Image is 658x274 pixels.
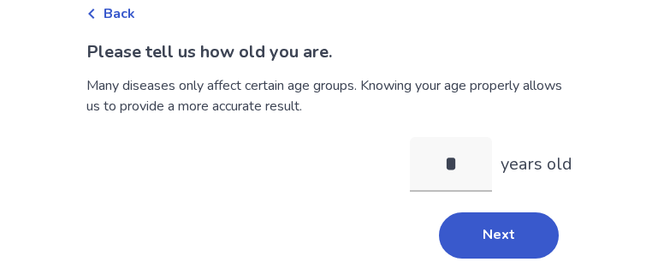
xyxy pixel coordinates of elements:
button: Next [439,212,559,259]
p: Please tell us how old you are. [86,39,572,65]
input: years old [410,137,492,192]
span: Back [104,3,135,24]
p: years old [501,152,572,177]
div: Many diseases only affect certain age groups. Knowing your age properly allows us to provide a mo... [86,75,572,116]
